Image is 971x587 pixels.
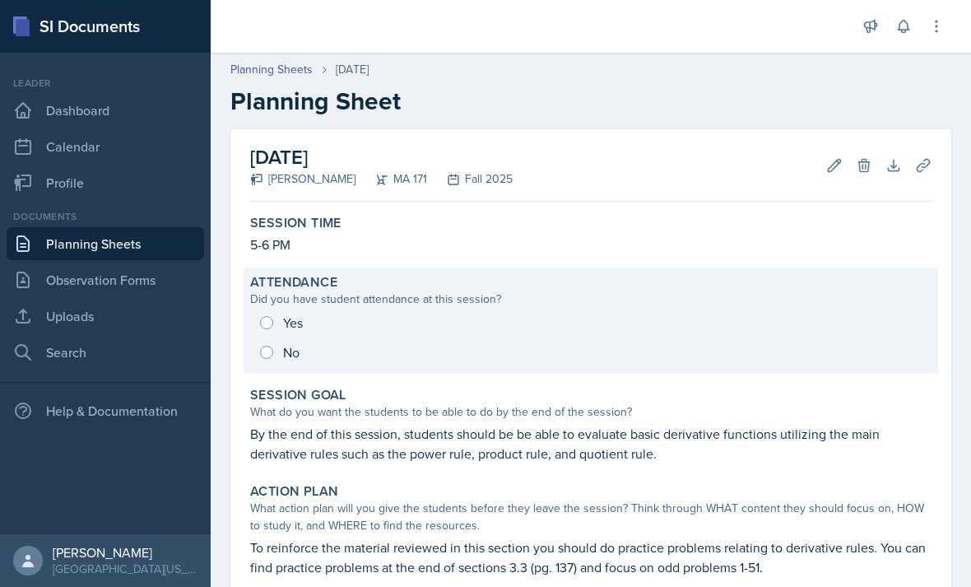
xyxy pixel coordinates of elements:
[7,394,204,427] div: Help & Documentation
[250,538,932,577] p: To reinforce the material reviewed in this section you should do practice problems relating to de...
[427,170,513,188] div: Fall 2025
[7,336,204,369] a: Search
[250,142,513,172] h2: [DATE]
[7,166,204,199] a: Profile
[7,130,204,163] a: Calendar
[230,61,313,78] a: Planning Sheets
[250,215,341,231] label: Session Time
[250,274,337,291] label: Attendance
[53,561,197,577] div: [GEOGRAPHIC_DATA][US_STATE] in [GEOGRAPHIC_DATA]
[250,483,338,500] label: Action Plan
[355,170,427,188] div: MA 171
[250,500,932,534] div: What action plan will you give the students before they leave the session? Think through WHAT con...
[53,544,197,561] div: [PERSON_NAME]
[336,61,369,78] div: [DATE]
[7,209,204,224] div: Documents
[7,300,204,333] a: Uploads
[250,170,355,188] div: [PERSON_NAME]
[250,403,932,421] div: What do you want the students to be able to do by the end of the session?
[230,86,951,116] h2: Planning Sheet
[250,291,932,308] div: Did you have student attendance at this session?
[7,227,204,260] a: Planning Sheets
[250,424,932,464] p: By the end of this session, students should be be able to evaluate basic derivative functions uti...
[250,387,346,403] label: Session Goal
[7,76,204,91] div: Leader
[7,94,204,127] a: Dashboard
[7,263,204,296] a: Observation Forms
[250,235,932,254] p: 5-6 PM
